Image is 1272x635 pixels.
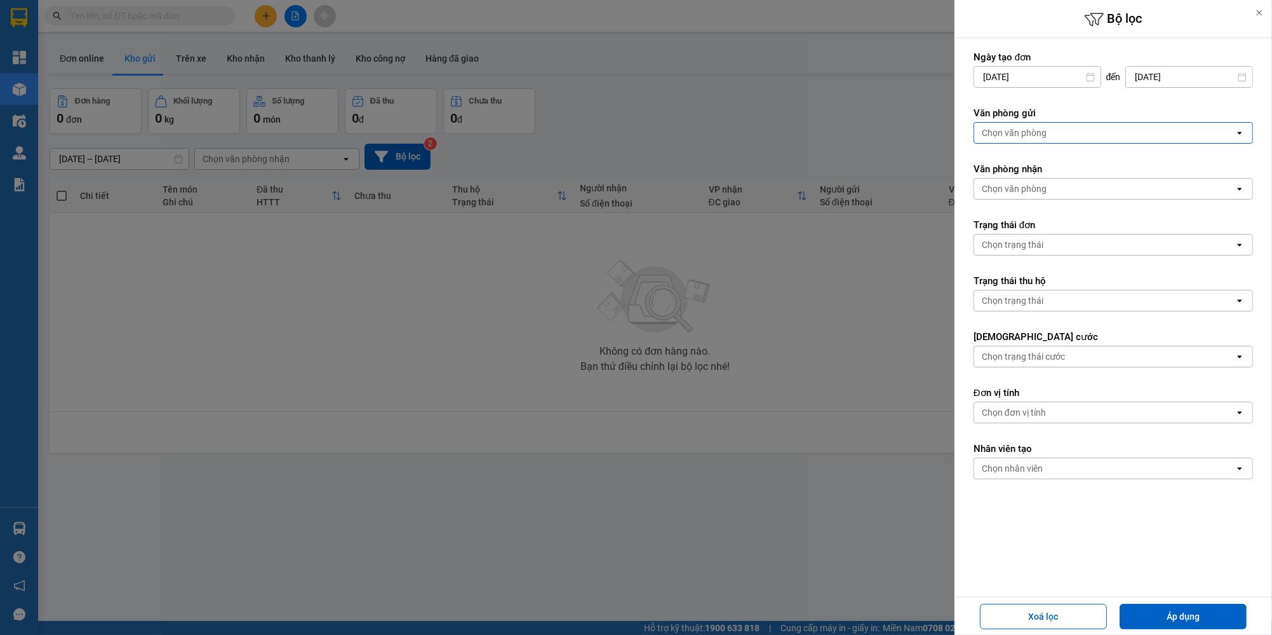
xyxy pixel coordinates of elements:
svg: open [1235,407,1245,418]
svg: open [1235,296,1245,306]
span: đến [1106,71,1121,83]
label: Ngày tạo đơn [974,51,1253,64]
button: Áp dụng [1120,604,1247,629]
h6: Bộ lọc [954,10,1272,29]
label: Văn phòng gửi [974,107,1253,119]
button: Xoá lọc [980,604,1107,629]
input: Select a date. [1126,67,1252,87]
svg: open [1235,128,1245,138]
input: Select a date. [974,67,1101,87]
div: Chọn văn phòng [982,126,1047,139]
svg: open [1235,352,1245,362]
label: Đơn vị tính [974,386,1253,399]
label: [DEMOGRAPHIC_DATA] cước [974,331,1253,343]
svg: open [1235,184,1245,194]
label: Trạng thái thu hộ [974,275,1253,287]
label: Nhân viên tạo [974,442,1253,455]
div: Chọn văn phòng [982,182,1047,195]
div: Chọn đơn vị tính [982,406,1046,419]
div: Chọn trạng thái cước [982,350,1065,363]
label: Trạng thái đơn [974,219,1253,231]
svg: open [1235,463,1245,474]
div: Chọn nhân viên [982,462,1043,475]
div: Chọn trạng thái [982,294,1043,307]
div: Chọn trạng thái [982,238,1043,251]
svg: open [1235,240,1245,250]
label: Văn phòng nhận [974,163,1253,175]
